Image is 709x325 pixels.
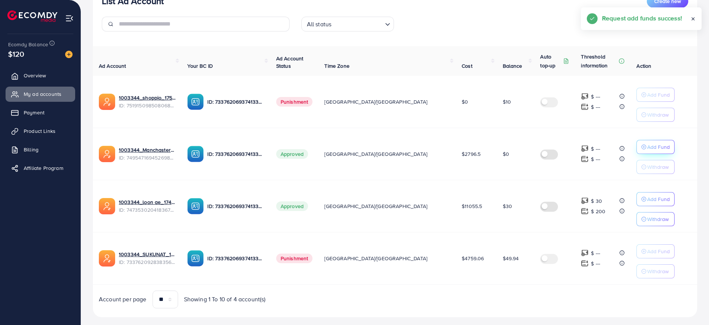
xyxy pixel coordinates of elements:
[462,255,484,262] span: $4759.06
[581,249,589,257] img: top-up amount
[99,94,115,110] img: ic-ads-acc.e4c84228.svg
[636,192,675,206] button: Add Fund
[636,212,675,226] button: Withdraw
[119,251,175,258] a: 1003344_SUKUNAT_1708423019062
[119,251,175,266] div: <span class='underline'>1003344_SUKUNAT_1708423019062</span></br>7337620928383565826
[591,144,600,153] p: $ ---
[119,154,175,161] span: ID: 7495471694526988304
[636,62,651,70] span: Action
[301,17,394,31] div: Search for option
[636,264,675,278] button: Withdraw
[647,267,669,276] p: Withdraw
[636,88,675,102] button: Add Fund
[99,198,115,214] img: ic-ads-acc.e4c84228.svg
[591,207,605,216] p: $ 200
[207,150,264,158] p: ID: 7337620693741338625
[591,103,600,111] p: $ ---
[647,215,669,224] p: Withdraw
[184,295,266,304] span: Showing 1 To 10 of 4 account(s)
[503,202,512,210] span: $30
[187,94,204,110] img: ic-ba-acc.ded83a64.svg
[581,103,589,111] img: top-up amount
[647,162,669,171] p: Withdraw
[99,250,115,267] img: ic-ads-acc.e4c84228.svg
[24,72,46,79] span: Overview
[581,259,589,267] img: top-up amount
[462,62,472,70] span: Cost
[207,254,264,263] p: ID: 7337620693741338625
[187,146,204,162] img: ic-ba-acc.ded83a64.svg
[324,98,427,105] span: [GEOGRAPHIC_DATA]/[GEOGRAPHIC_DATA]
[503,255,519,262] span: $49.94
[119,198,175,214] div: <span class='underline'>1003344_loon ae_1740066863007</span></br>7473530204183674896
[99,146,115,162] img: ic-ads-acc.e4c84228.svg
[647,110,669,119] p: Withdraw
[24,146,39,153] span: Billing
[647,143,670,151] p: Add Fund
[647,247,670,256] p: Add Fund
[647,195,670,204] p: Add Fund
[503,98,511,105] span: $10
[119,146,175,154] a: 1003344_Manchaster_1745175503024
[602,13,682,23] h5: Request add funds success!
[591,197,602,205] p: $ 30
[503,62,522,70] span: Balance
[324,150,427,158] span: [GEOGRAPHIC_DATA]/[GEOGRAPHIC_DATA]
[187,62,213,70] span: Your BC ID
[119,94,175,109] div: <span class='underline'>1003344_shoppio_1750688962312</span></br>7519150985080684551
[462,150,481,158] span: $2796.5
[636,140,675,154] button: Add Fund
[540,52,562,70] p: Auto top-up
[324,62,349,70] span: Time Zone
[99,62,126,70] span: Ad Account
[462,202,482,210] span: $11055.5
[119,102,175,109] span: ID: 7519150985080684551
[7,10,57,22] img: logo
[276,149,308,159] span: Approved
[305,19,333,30] span: All status
[591,259,600,268] p: $ ---
[276,201,308,211] span: Approved
[276,254,313,263] span: Punishment
[6,105,75,120] a: Payment
[6,68,75,83] a: Overview
[119,198,175,206] a: 1003344_loon ae_1740066863007
[678,292,703,319] iframe: Chat
[6,124,75,138] a: Product Links
[324,202,427,210] span: [GEOGRAPHIC_DATA]/[GEOGRAPHIC_DATA]
[636,108,675,122] button: Withdraw
[503,150,509,158] span: $0
[6,142,75,157] a: Billing
[581,52,617,70] p: Threshold information
[636,244,675,258] button: Add Fund
[581,145,589,153] img: top-up amount
[591,155,600,164] p: $ ---
[119,146,175,161] div: <span class='underline'>1003344_Manchaster_1745175503024</span></br>7495471694526988304
[99,295,147,304] span: Account per page
[187,198,204,214] img: ic-ba-acc.ded83a64.svg
[647,90,670,99] p: Add Fund
[462,98,468,105] span: $0
[581,207,589,215] img: top-up amount
[187,250,204,267] img: ic-ba-acc.ded83a64.svg
[591,92,600,101] p: $ ---
[65,14,74,23] img: menu
[24,90,61,98] span: My ad accounts
[581,93,589,100] img: top-up amount
[581,155,589,163] img: top-up amount
[581,197,589,205] img: top-up amount
[276,55,304,70] span: Ad Account Status
[119,206,175,214] span: ID: 7473530204183674896
[119,258,175,266] span: ID: 7337620928383565826
[6,161,75,175] a: Affiliate Program
[636,160,675,174] button: Withdraw
[8,41,48,48] span: Ecomdy Balance
[6,87,75,101] a: My ad accounts
[207,97,264,106] p: ID: 7337620693741338625
[7,46,26,62] span: $120
[207,202,264,211] p: ID: 7337620693741338625
[24,127,56,135] span: Product Links
[324,255,427,262] span: [GEOGRAPHIC_DATA]/[GEOGRAPHIC_DATA]
[65,51,73,58] img: image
